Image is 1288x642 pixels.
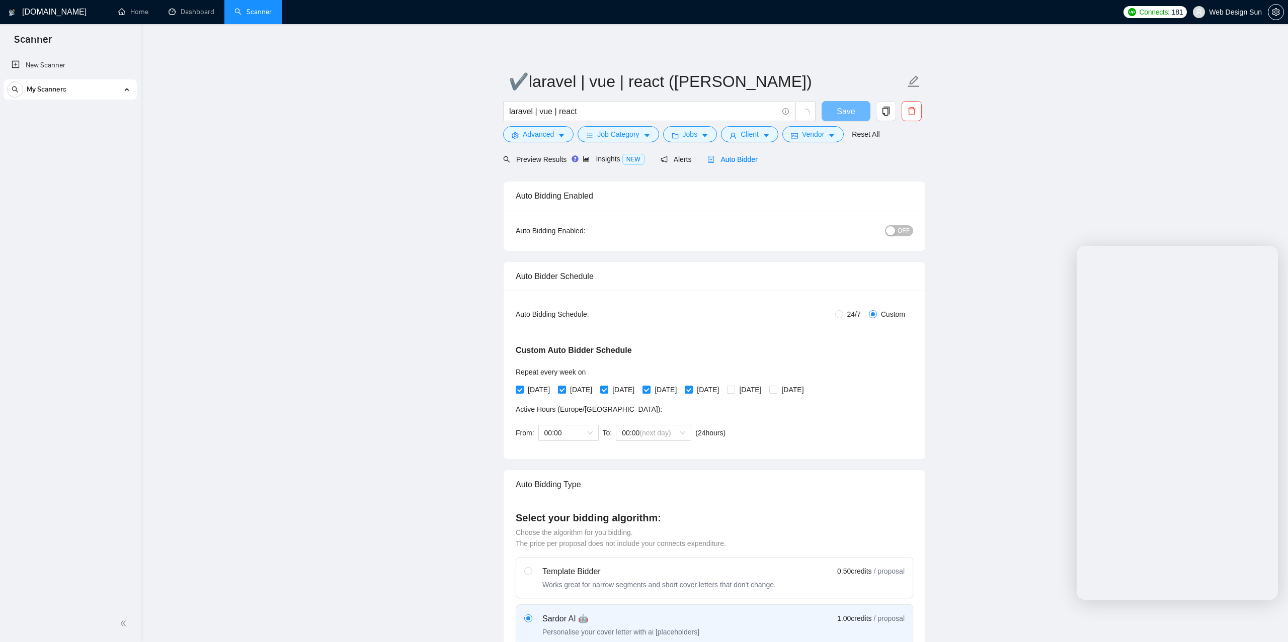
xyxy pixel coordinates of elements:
a: searchScanner [234,8,272,16]
span: Choose the algorithm for you bidding. The price per proposal does not include your connects expen... [516,528,726,547]
span: setting [512,132,519,139]
span: Job Category [597,129,639,140]
span: bars [586,132,593,139]
span: user [730,132,737,139]
div: Works great for narrow segments and short cover letters that don't change. [542,580,776,590]
span: [DATE] [524,384,554,395]
span: Alerts [661,155,692,163]
span: 1.00 credits [837,613,871,624]
a: setting [1268,8,1284,16]
button: settingAdvancedcaret-down [503,126,574,142]
span: [DATE] [777,384,808,395]
button: Save [822,101,870,121]
div: Auto Bidding Schedule: [516,309,648,320]
span: search [8,86,23,93]
a: dashboardDashboard [169,8,214,16]
span: 24/7 [843,309,865,320]
span: Auto Bidder [707,155,757,163]
span: idcard [791,132,798,139]
span: folder [672,132,679,139]
span: Client [741,129,759,140]
button: barsJob Categorycaret-down [578,126,659,142]
span: caret-down [763,132,770,139]
span: [DATE] [608,384,638,395]
button: delete [902,101,922,121]
span: 00:00 [544,425,593,440]
div: Auto Bidding Enabled: [516,225,648,236]
span: setting [1268,8,1283,16]
li: My Scanners [4,79,137,104]
span: Save [837,105,855,118]
span: [DATE] [566,384,596,395]
span: Insights [583,155,644,163]
li: New Scanner [4,55,137,75]
span: caret-down [828,132,835,139]
iframe: Intercom live chat [1077,246,1278,600]
img: logo [9,5,16,21]
span: notification [661,156,668,163]
span: delete [902,107,921,116]
span: Connects: [1139,7,1169,18]
div: Personalise your cover letter with ai [placeholders] [542,627,699,637]
span: [DATE] [651,384,681,395]
span: caret-down [701,132,708,139]
span: caret-down [643,132,651,139]
span: Active Hours ( Europe/[GEOGRAPHIC_DATA] ): [516,405,662,413]
div: Auto Bidding Type [516,470,913,499]
div: Auto Bidder Schedule [516,262,913,291]
img: upwork-logo.png [1128,8,1136,16]
iframe: Intercom live chat [1254,608,1278,632]
a: Reset All [852,129,879,140]
span: [DATE] [735,384,765,395]
span: loading [801,109,810,118]
h5: Custom Auto Bidder Schedule [516,344,632,356]
span: Jobs [683,129,698,140]
span: Custom [877,309,909,320]
input: Scanner name... [509,69,905,94]
span: search [503,156,510,163]
span: OFF [898,225,910,236]
span: caret-down [558,132,565,139]
span: / proposal [874,566,905,576]
div: Template Bidder [542,566,776,578]
button: userClientcaret-down [721,126,778,142]
div: Sardor AI 🤖 [542,613,699,625]
span: robot [707,156,714,163]
a: New Scanner [12,55,129,75]
button: folderJobscaret-down [663,126,717,142]
span: 181 [1172,7,1183,18]
span: My Scanners [27,79,66,100]
span: Advanced [523,129,554,140]
span: From: [516,429,534,437]
button: search [7,81,23,98]
div: Tooltip anchor [571,154,580,163]
span: user [1195,9,1202,16]
span: To: [603,429,612,437]
span: edit [907,75,920,88]
span: [DATE] [693,384,723,395]
span: double-left [120,618,130,628]
span: Scanner [6,32,60,53]
button: setting [1268,4,1284,20]
span: Vendor [802,129,824,140]
span: area-chart [583,155,590,162]
span: Repeat every week on [516,368,586,376]
button: copy [876,101,896,121]
a: homeHome [118,8,148,16]
span: 00:00 [622,425,685,440]
span: Preview Results [503,155,567,163]
span: info-circle [782,108,789,115]
span: copy [876,107,896,116]
span: ( 24 hours) [695,429,726,437]
h4: Select your bidding algorithm: [516,511,913,525]
span: 0.50 credits [837,566,871,577]
div: Auto Bidding Enabled [516,181,913,210]
span: / proposal [874,613,905,623]
input: Search Freelance Jobs... [509,105,778,118]
span: NEW [622,154,645,165]
button: idcardVendorcaret-down [782,126,844,142]
span: (next day) [639,429,671,437]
